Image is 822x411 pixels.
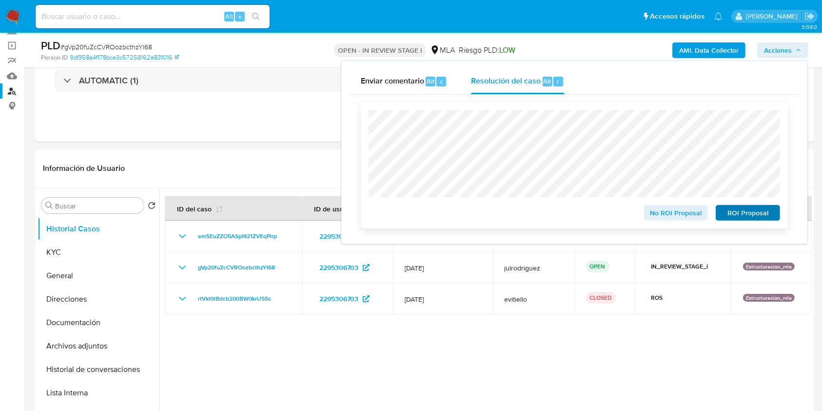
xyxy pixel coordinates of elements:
[38,334,159,358] button: Archivos adjuntos
[38,241,159,264] button: KYC
[148,202,156,212] button: Volver al orden por defecto
[55,202,140,210] input: Buscar
[427,77,434,86] span: Alt
[41,38,60,53] b: PLD
[714,12,723,21] a: Notificaciones
[716,205,780,221] button: ROI Proposal
[804,11,815,21] a: Salir
[802,23,817,31] span: 3.158.0
[361,75,424,86] span: Enviar comentario
[459,45,515,56] span: Riesgo PLD:
[41,53,68,62] b: Person ID
[238,12,241,21] span: s
[246,10,266,23] button: search-icon
[644,205,708,221] button: No ROI Proposal
[650,11,705,21] span: Accesos rápidos
[471,75,541,86] span: Resolución del caso
[499,44,515,56] span: LOW
[672,42,745,58] button: AML Data Collector
[746,12,801,21] p: julieta.rodriguez@mercadolibre.com
[764,42,792,58] span: Acciones
[60,42,152,52] span: # gVp20fuZcCVROozbcthzYI68
[38,381,159,405] button: Lista Interna
[70,53,179,62] a: 9df358a4f178bce3c57258162e831016
[38,217,159,241] button: Historial Casos
[38,358,159,381] button: Historial de conversaciones
[225,12,233,21] span: Alt
[43,164,125,173] h1: Información de Usuario
[544,77,551,86] span: Alt
[36,10,270,23] input: Buscar usuario o caso...
[557,77,559,86] span: r
[45,202,53,209] button: Buscar
[38,264,159,288] button: General
[440,77,443,86] span: c
[55,69,795,92] div: AUTOMATIC (1)
[430,45,455,56] div: MLA
[38,311,159,334] button: Documentación
[723,206,773,220] span: ROI Proposal
[38,288,159,311] button: Direcciones
[757,42,808,58] button: Acciones
[334,43,426,57] p: OPEN - IN REVIEW STAGE I
[679,42,739,58] b: AML Data Collector
[79,75,138,86] h3: AUTOMATIC (1)
[651,206,702,220] span: No ROI Proposal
